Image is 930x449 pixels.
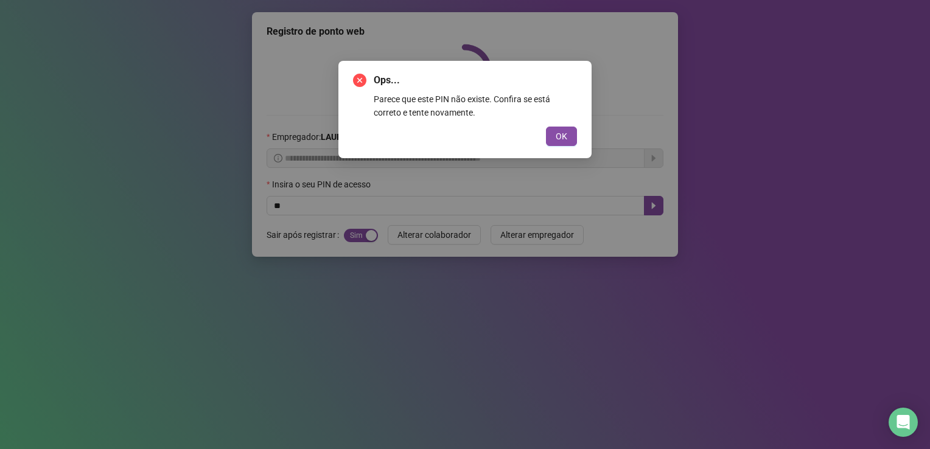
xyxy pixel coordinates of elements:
[374,73,577,88] span: Ops...
[556,130,567,143] span: OK
[374,92,577,119] div: Parece que este PIN não existe. Confira se está correto e tente novamente.
[889,408,918,437] div: Open Intercom Messenger
[353,74,366,87] span: close-circle
[546,127,577,146] button: OK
